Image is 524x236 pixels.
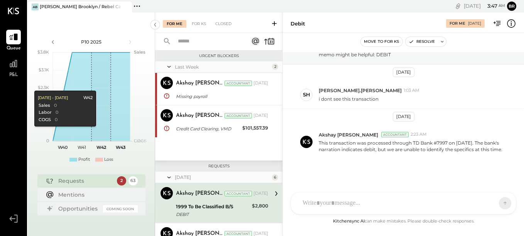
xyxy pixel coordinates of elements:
[499,3,505,8] span: am
[38,103,50,109] div: Sales
[450,21,465,26] div: For Me
[104,157,113,163] div: Loss
[176,93,266,100] div: Missing payroll
[57,145,67,150] text: W40
[83,95,92,101] div: W42
[39,67,49,72] text: $3.1K
[163,20,186,28] div: For Me
[464,2,505,10] div: [DATE]
[176,203,250,211] div: 1999 To Be Classified B/S
[393,112,414,121] div: [DATE]
[128,176,138,185] div: 63
[78,145,86,150] text: W41
[38,110,51,116] div: Labor
[59,39,124,45] div: P10 2025
[9,72,18,79] span: P&L
[211,20,235,28] div: Closed
[254,113,268,119] div: [DATE]
[37,95,68,101] div: [DATE] - [DATE]
[319,131,378,138] span: Akshay [PERSON_NAME]
[32,3,39,10] div: AB
[254,80,268,86] div: [DATE]
[58,191,134,199] div: Mentions
[0,30,27,52] a: Queue
[411,131,427,138] span: 2:23 AM
[54,103,56,109] div: 0
[361,37,402,46] button: Move to for ks
[58,205,99,212] div: Opportunities
[134,138,145,143] text: Labor
[0,56,27,79] a: P&L
[291,20,305,27] div: Debit
[319,96,379,102] p: i dont see this transaction
[254,190,268,197] div: [DATE]
[54,117,57,123] div: 0
[115,145,125,150] text: W43
[381,132,409,137] div: Accountant
[188,20,210,28] div: For KS
[468,21,481,26] div: [DATE]
[225,191,252,196] div: Accountant
[272,64,278,70] div: 2
[176,211,250,218] div: DEBIT
[159,164,279,169] div: Requests
[134,49,145,55] text: Sales
[482,2,497,10] span: 3 : 47
[176,112,223,120] div: Akshay [PERSON_NAME]
[225,113,252,118] div: Accountant
[404,88,419,94] span: 1:03 AM
[46,138,49,143] text: 0
[507,2,516,11] button: Br
[319,87,402,94] span: [PERSON_NAME].[PERSON_NAME]
[175,64,270,70] div: Last Week
[319,140,508,153] p: This transaction was processed through TD Bank #7997 on [DATE]. The bank's narration indicates de...
[38,85,49,90] text: $2.3K
[78,157,90,163] div: Profit
[55,110,58,116] div: 0
[37,49,49,55] text: $3.8K
[40,4,120,10] div: [PERSON_NAME] Brooklyn / Rebel Cafe
[159,53,279,59] div: Urgent Blockers
[38,117,51,123] div: COGS
[303,91,310,98] div: sh
[7,45,21,52] span: Queue
[58,177,113,185] div: Requests
[225,81,252,86] div: Accountant
[176,125,240,133] div: Credit Card Clearing, VMD
[96,145,106,150] text: W42
[103,205,138,212] div: Coming Soon
[175,174,270,180] div: [DATE]
[176,79,223,87] div: Akshay [PERSON_NAME]
[242,124,268,132] div: $101,557.39
[272,174,278,180] div: 6
[454,2,462,10] div: copy link
[117,176,126,185] div: 2
[176,190,223,197] div: Akshay [PERSON_NAME]
[406,37,438,46] button: Resolve
[252,202,268,210] div: $2,800
[393,67,414,77] div: [DATE]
